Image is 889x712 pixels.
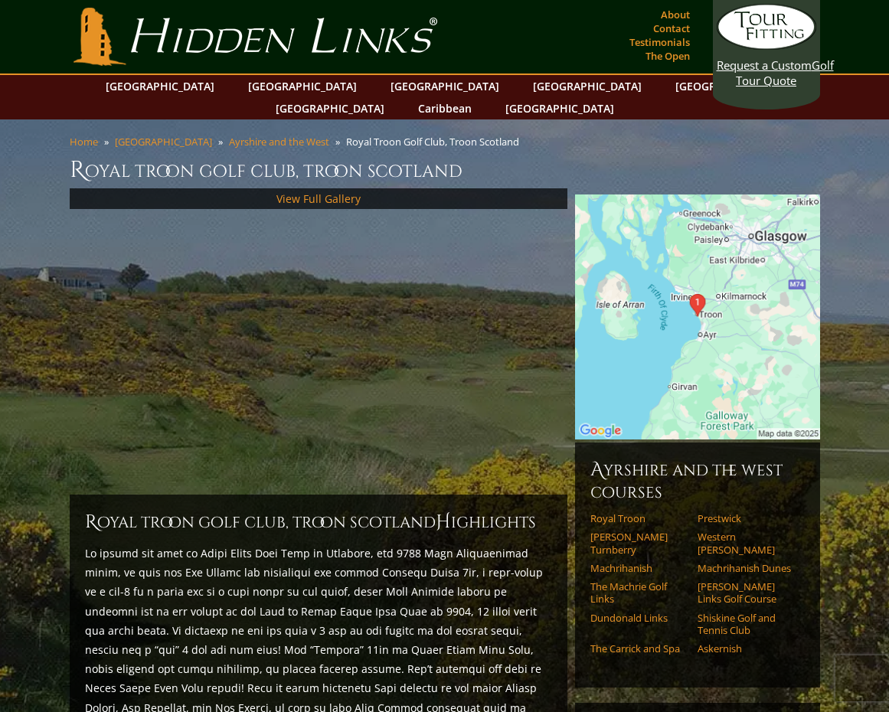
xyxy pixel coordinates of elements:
a: [GEOGRAPHIC_DATA] [98,75,222,97]
a: Caribbean [410,97,479,119]
a: The Machrie Golf Links [590,580,688,606]
a: Shiskine Golf and Tennis Club [698,612,795,637]
h6: Ayrshire and the West Courses [590,458,805,503]
a: [GEOGRAPHIC_DATA] [383,75,507,97]
a: [GEOGRAPHIC_DATA] [668,75,792,97]
span: Request a Custom [717,57,812,73]
a: Dundonald Links [590,612,688,624]
a: View Full Gallery [276,191,361,206]
a: Machrihanish Dunes [698,562,795,574]
h2: Royal Troon Golf Club, Troon Scotland ighlights [85,510,552,534]
a: Western [PERSON_NAME] [698,531,795,556]
img: Google Map of Royal Troon Golf Club, Craigend Road, Troon, Scotland, United Kingdom [575,194,820,439]
a: [GEOGRAPHIC_DATA] [525,75,649,97]
a: Testimonials [626,31,694,53]
a: [GEOGRAPHIC_DATA] [268,97,392,119]
a: About [657,4,694,25]
a: Ayrshire and the West [229,135,329,149]
a: Askernish [698,642,795,655]
a: Home [70,135,98,149]
a: [GEOGRAPHIC_DATA] [240,75,364,97]
a: Machrihanish [590,562,688,574]
a: [GEOGRAPHIC_DATA] [115,135,212,149]
a: Prestwick [698,512,795,524]
h1: Royal Troon Golf Club, Troon Scotland [70,155,820,185]
li: Royal Troon Golf Club, Troon Scotland [346,135,525,149]
a: The Carrick and Spa [590,642,688,655]
span: H [436,510,451,534]
a: Contact [649,18,694,39]
a: [PERSON_NAME] Turnberry [590,531,688,556]
a: Royal Troon [590,512,688,524]
a: Request a CustomGolf Tour Quote [717,4,816,88]
a: [GEOGRAPHIC_DATA] [498,97,622,119]
a: The Open [642,45,694,67]
a: [PERSON_NAME] Links Golf Course [698,580,795,606]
